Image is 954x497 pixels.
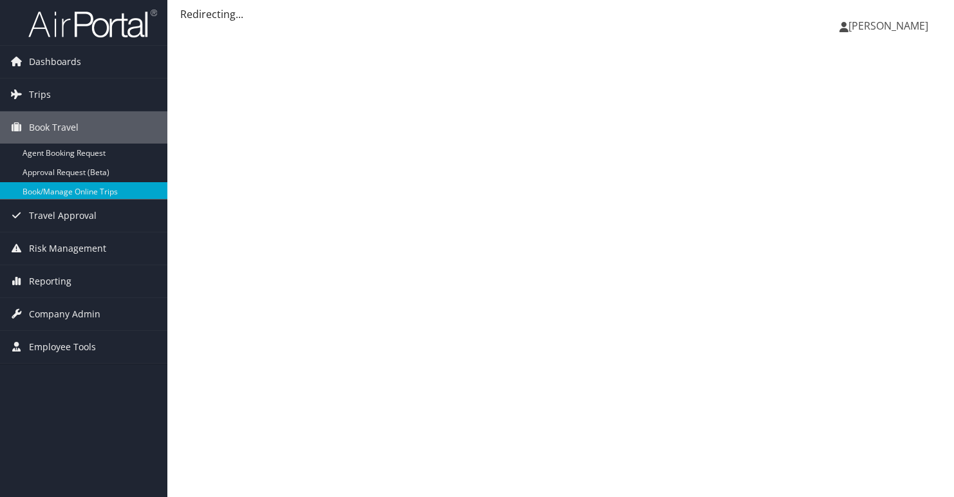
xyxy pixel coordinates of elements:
[180,6,941,22] div: Redirecting...
[28,8,157,39] img: airportal-logo.png
[29,232,106,265] span: Risk Management
[848,19,928,33] span: [PERSON_NAME]
[29,111,79,144] span: Book Travel
[839,6,941,45] a: [PERSON_NAME]
[29,298,100,330] span: Company Admin
[29,200,97,232] span: Travel Approval
[29,46,81,78] span: Dashboards
[29,265,71,297] span: Reporting
[29,331,96,363] span: Employee Tools
[29,79,51,111] span: Trips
